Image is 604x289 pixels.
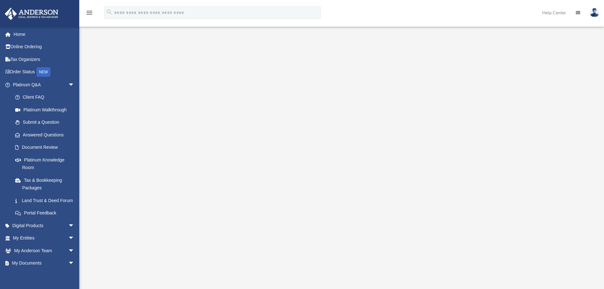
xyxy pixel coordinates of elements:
a: Platinum Q&Aarrow_drop_down [4,78,84,91]
span: arrow_drop_down [68,219,81,232]
i: menu [86,9,93,16]
a: Tax Organizers [4,53,84,66]
a: Digital Productsarrow_drop_down [4,219,84,232]
a: Portal Feedback [9,207,84,220]
i: search [106,9,113,16]
a: My Documentsarrow_drop_down [4,257,84,270]
span: arrow_drop_down [68,78,81,91]
span: arrow_drop_down [68,244,81,257]
a: Platinum Walkthrough [9,103,81,116]
div: NEW [36,67,50,77]
iframe: <span data-mce-type="bookmark" style="display: inline-block; width: 0px; overflow: hidden; line-h... [170,43,512,233]
img: User Pic [590,8,599,17]
span: arrow_drop_down [68,232,81,245]
a: menu [86,11,93,16]
a: Tax & Bookkeeping Packages [9,174,84,194]
a: Order StatusNEW [4,66,84,79]
a: Online Ordering [4,41,84,53]
a: Land Trust & Deed Forum [9,194,84,207]
a: Document Review [9,141,84,154]
a: My Anderson Teamarrow_drop_down [4,244,84,257]
a: Answered Questions [9,128,84,141]
a: Client FAQ [9,91,84,104]
a: Home [4,28,84,41]
a: Platinum Knowledge Room [9,154,84,174]
a: My Entitiesarrow_drop_down [4,232,84,245]
img: Anderson Advisors Platinum Portal [3,8,60,20]
span: arrow_drop_down [68,257,81,270]
a: Submit a Question [9,116,84,129]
